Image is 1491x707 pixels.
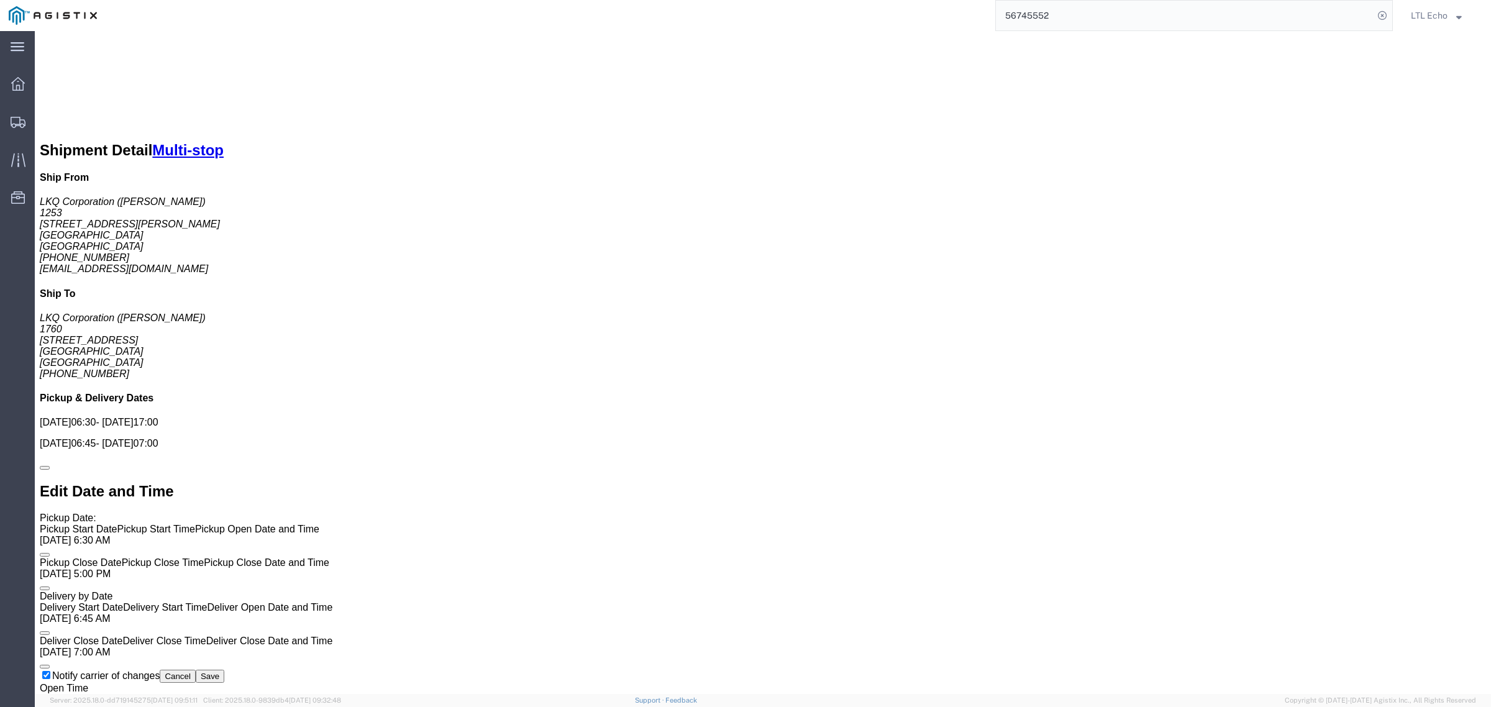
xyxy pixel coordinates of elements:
span: Server: 2025.18.0-dd719145275 [50,696,198,704]
a: Support [635,696,666,704]
span: [DATE] 09:32:48 [289,696,341,704]
img: logo [9,6,97,25]
span: [DATE] 09:51:11 [151,696,198,704]
a: Feedback [665,696,697,704]
iframe: FS Legacy Container [35,31,1491,694]
button: LTL Echo [1410,8,1474,23]
span: LTL Echo [1411,9,1448,22]
span: Client: 2025.18.0-9839db4 [203,696,341,704]
span: Copyright © [DATE]-[DATE] Agistix Inc., All Rights Reserved [1285,695,1476,706]
input: Search for shipment number, reference number [996,1,1374,30]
